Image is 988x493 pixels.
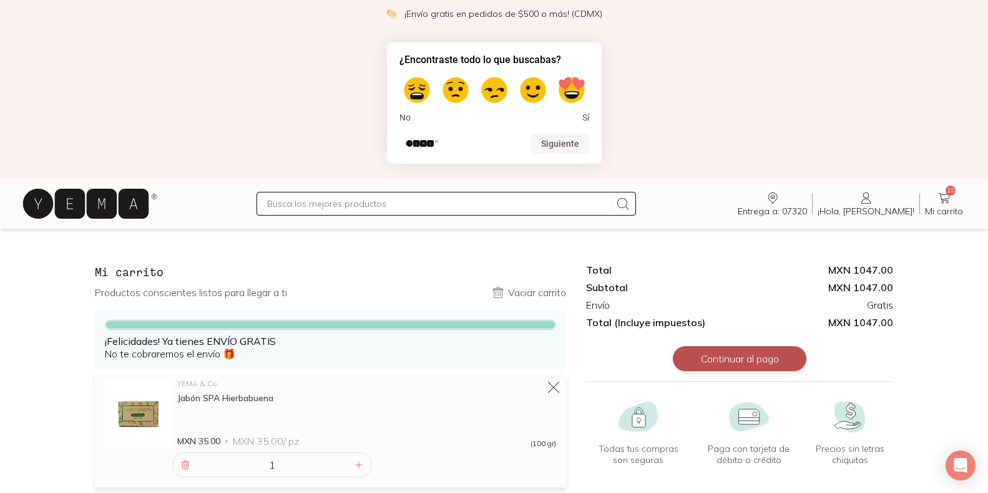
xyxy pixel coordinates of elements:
[399,52,589,67] h2: ¿Encontraste todo lo que buscabas? Select an option from 1 to 5, with 1 being No and 5 being Sí
[177,435,220,447] span: MXN 35.00
[733,191,812,217] a: Entrega a: 07320
[233,435,299,447] span: MXN 35.00 / pz
[105,380,172,447] img: Jabón SPA Hierbabuena
[508,286,566,299] p: Vaciar carrito
[95,286,287,299] p: Productos conscientes listos para llegar a ti
[586,316,740,329] div: Total (Incluye impuestos)
[399,112,411,124] span: No
[946,186,956,196] span: 15
[177,380,556,387] div: YEMA & Co
[531,134,589,154] button: Siguiente pregunta
[386,8,397,19] img: check
[925,206,963,217] span: Mi carrito
[586,299,740,311] div: Envío
[920,191,968,217] a: 15Mi carrito
[740,316,893,329] span: MXN 1047.00
[740,281,893,294] div: MXN 1047.00
[818,206,914,217] span: ¡Hola, [PERSON_NAME]!
[105,380,556,447] a: Jabón SPA HierbabuenaYEMA & CoJabón SPA HierbabuenaMXN 35.00MXN 35.00/ pz(100 gr)
[740,299,893,311] div: Gratis
[738,206,807,217] span: Entrega a: 07320
[946,451,976,481] div: Open Intercom Messenger
[813,191,919,217] a: ¡Hola, [PERSON_NAME]!
[582,112,589,124] span: Sí
[586,264,740,276] div: Total
[399,72,589,124] div: ¿Encontraste todo lo que buscabas? Select an option from 1 to 5, with 1 being No and 5 being Sí
[105,335,276,347] strong: ¡Felicidades! Ya tienes ENVÍO GRATIS
[404,7,602,20] p: ¡Envío gratis en pedidos de $500 o más! (CDMX)
[105,335,556,360] p: No te cobraremos el envío 🎁
[586,281,740,294] div: Subtotal
[267,196,610,211] input: Busca los mejores productos
[95,264,566,280] h3: Mi carrito
[673,346,806,371] button: Continuar al pago
[740,264,893,276] div: MXN 1047.00
[177,392,556,404] div: Jabón SPA Hierbabuena
[531,440,556,447] span: (100 gr)
[696,443,802,466] span: Paga con tarjeta de débito o crédito
[591,443,686,466] span: Todas tus compras son seguras
[812,443,889,466] span: Precios sin letras chiquitas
